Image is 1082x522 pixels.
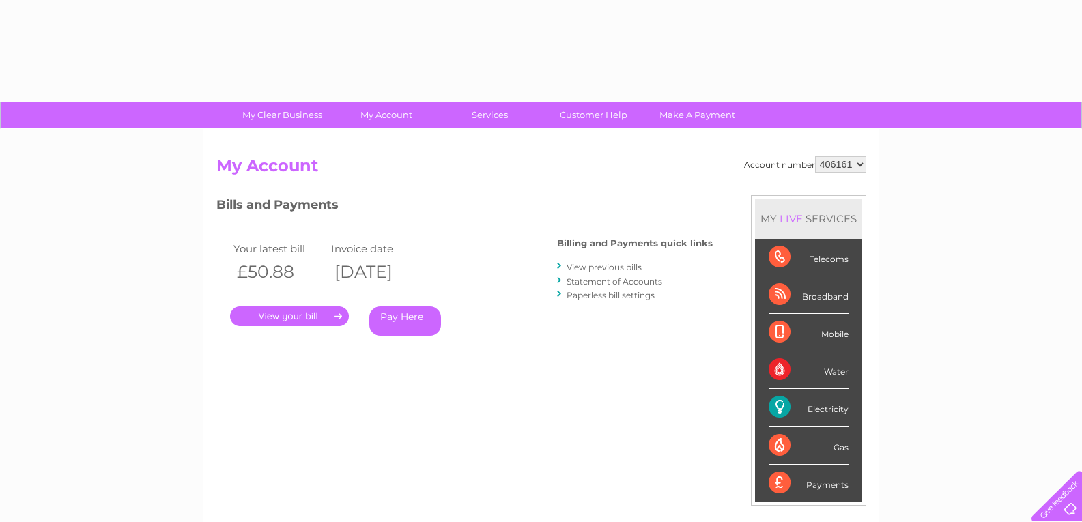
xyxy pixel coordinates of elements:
a: View previous bills [567,262,642,272]
div: Broadband [769,276,849,314]
th: [DATE] [328,258,426,286]
div: LIVE [777,212,806,225]
a: Pay Here [369,306,441,336]
a: Statement of Accounts [567,276,662,287]
a: Services [433,102,546,128]
div: Electricity [769,389,849,426]
div: Water [769,351,849,389]
div: Payments [769,465,849,502]
a: My Clear Business [226,102,339,128]
div: Gas [769,427,849,465]
h2: My Account [216,156,866,182]
div: Telecoms [769,239,849,276]
h4: Billing and Payments quick links [557,238,713,248]
td: Your latest bill [230,240,328,258]
div: Account number [744,156,866,173]
h3: Bills and Payments [216,195,713,219]
td: Invoice date [328,240,426,258]
a: Customer Help [537,102,650,128]
a: Paperless bill settings [567,290,655,300]
div: MY SERVICES [755,199,862,238]
a: Make A Payment [641,102,754,128]
a: . [230,306,349,326]
a: My Account [330,102,442,128]
div: Mobile [769,314,849,351]
th: £50.88 [230,258,328,286]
